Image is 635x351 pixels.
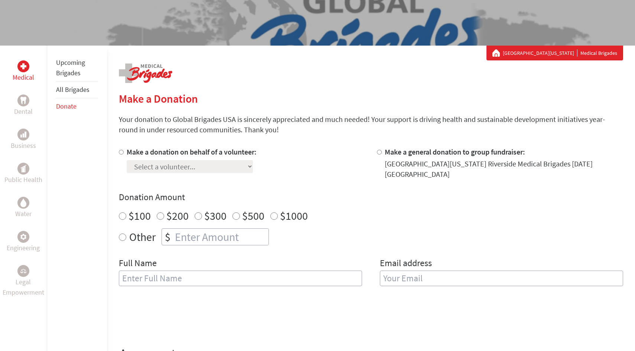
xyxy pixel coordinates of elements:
[17,197,29,209] div: Water
[56,85,89,94] a: All Brigades
[20,234,26,240] img: Engineering
[4,163,42,185] a: Public HealthPublic Health
[20,198,26,207] img: Water
[17,129,29,140] div: Business
[380,271,623,286] input: Your Email
[492,49,617,57] div: Medical Brigades
[13,60,34,83] a: MedicalMedical
[15,197,32,219] a: WaterWater
[385,159,623,179] div: [GEOGRAPHIC_DATA][US_STATE] Riverside Medical Brigades [DATE] [GEOGRAPHIC_DATA]
[7,243,40,253] p: Engineering
[173,229,268,245] input: Enter Amount
[380,257,432,271] label: Email address
[1,265,45,298] a: Legal EmpowermentLegal Empowerment
[13,72,34,83] p: Medical
[127,147,257,156] label: Make a donation on behalf of a volunteer:
[129,228,156,245] label: Other
[56,58,85,77] a: Upcoming Brigades
[11,140,36,151] p: Business
[17,95,29,106] div: Dental
[242,209,264,223] label: $500
[166,209,189,223] label: $200
[17,265,29,277] div: Legal Empowerment
[119,63,172,83] img: logo-medical.png
[119,257,157,271] label: Full Name
[119,114,623,135] p: Your donation to Global Brigades USA is sincerely appreciated and much needed! Your support is dr...
[20,269,26,273] img: Legal Empowerment
[56,98,98,115] li: Donate
[20,63,26,69] img: Medical
[11,129,36,151] a: BusinessBusiness
[15,209,32,219] p: Water
[14,106,33,117] p: Dental
[204,209,227,223] label: $300
[1,277,45,298] p: Legal Empowerment
[56,82,98,98] li: All Brigades
[14,95,33,117] a: DentalDental
[20,97,26,104] img: Dental
[20,132,26,138] img: Business
[119,271,362,286] input: Enter Full Name
[4,175,42,185] p: Public Health
[119,191,623,203] h4: Donation Amount
[280,209,308,223] label: $1000
[17,60,29,72] div: Medical
[119,92,623,105] h2: Make a Donation
[56,102,76,110] a: Donate
[20,165,26,172] img: Public Health
[119,304,232,333] iframe: reCAPTCHA
[17,231,29,243] div: Engineering
[56,54,98,82] li: Upcoming Brigades
[128,209,151,223] label: $100
[7,231,40,253] a: EngineeringEngineering
[17,163,29,175] div: Public Health
[503,49,577,57] a: [GEOGRAPHIC_DATA][US_STATE]
[385,147,525,156] label: Make a general donation to group fundraiser:
[162,229,173,245] div: $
